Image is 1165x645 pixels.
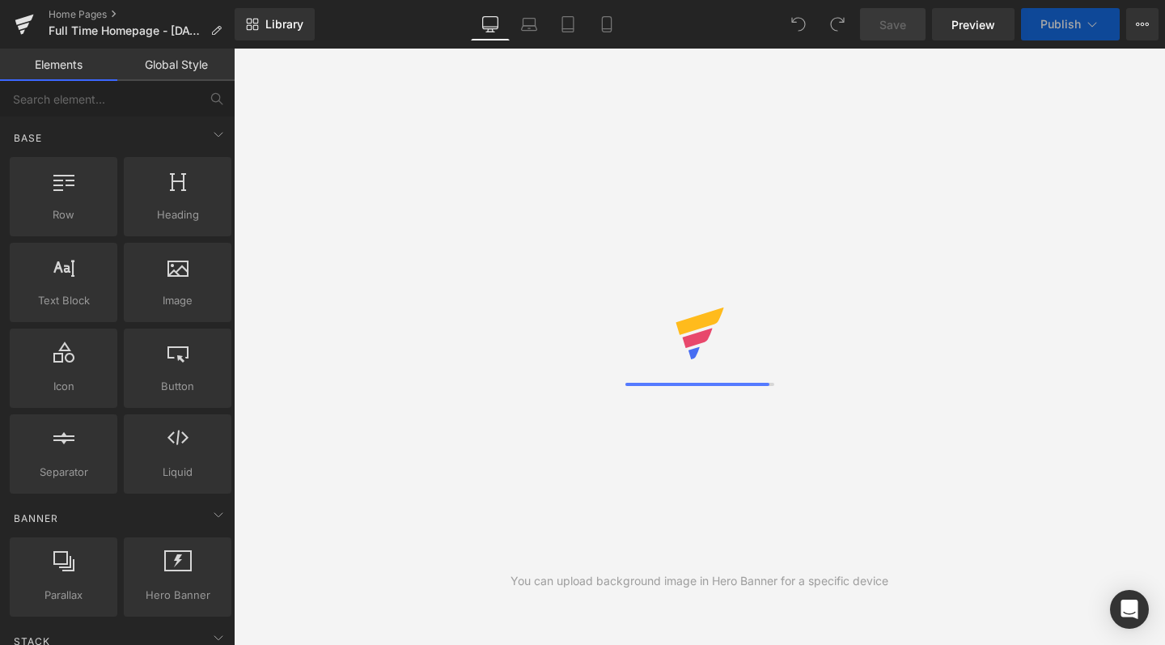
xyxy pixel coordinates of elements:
[15,464,112,481] span: Separator
[1110,590,1149,629] div: Open Intercom Messenger
[49,24,204,37] span: Full Time Homepage - [DATE] 10:40:7
[1126,8,1159,40] button: More
[129,464,227,481] span: Liquid
[129,292,227,309] span: Image
[1021,8,1120,40] button: Publish
[12,511,60,526] span: Banner
[932,8,1015,40] a: Preview
[15,378,112,395] span: Icon
[951,16,995,33] span: Preview
[879,16,906,33] span: Save
[1040,18,1081,31] span: Publish
[12,130,44,146] span: Base
[821,8,854,40] button: Redo
[471,8,510,40] a: Desktop
[15,587,112,604] span: Parallax
[510,8,549,40] a: Laptop
[782,8,815,40] button: Undo
[129,587,227,604] span: Hero Banner
[587,8,626,40] a: Mobile
[15,292,112,309] span: Text Block
[129,378,227,395] span: Button
[117,49,235,81] a: Global Style
[15,206,112,223] span: Row
[235,8,315,40] a: New Library
[49,8,235,21] a: Home Pages
[510,572,888,590] div: You can upload background image in Hero Banner for a specific device
[265,17,303,32] span: Library
[549,8,587,40] a: Tablet
[129,206,227,223] span: Heading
